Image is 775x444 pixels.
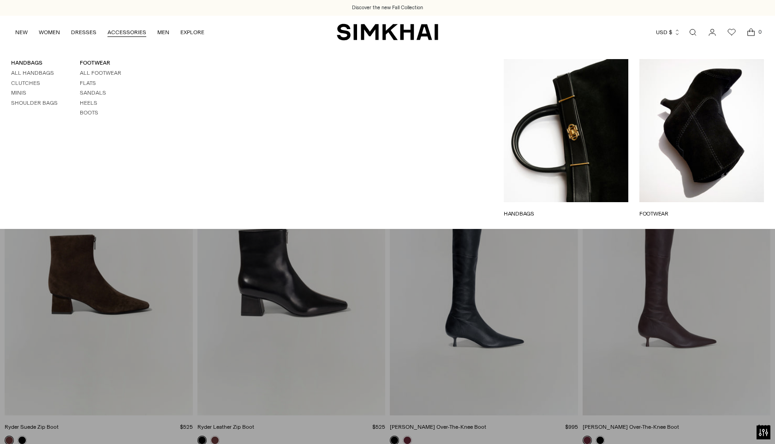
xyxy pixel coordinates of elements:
a: Open cart modal [742,23,760,42]
a: Open search modal [684,23,702,42]
button: USD $ [656,22,680,42]
a: EXPLORE [180,22,204,42]
a: NEW [15,22,28,42]
a: Wishlist [722,23,741,42]
a: WOMEN [39,22,60,42]
a: Go to the account page [703,23,721,42]
a: MEN [157,22,169,42]
a: SIMKHAI [337,23,438,41]
span: 0 [756,28,764,36]
a: DRESSES [71,22,96,42]
a: ACCESSORIES [107,22,146,42]
a: Discover the new Fall Collection [352,4,423,12]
